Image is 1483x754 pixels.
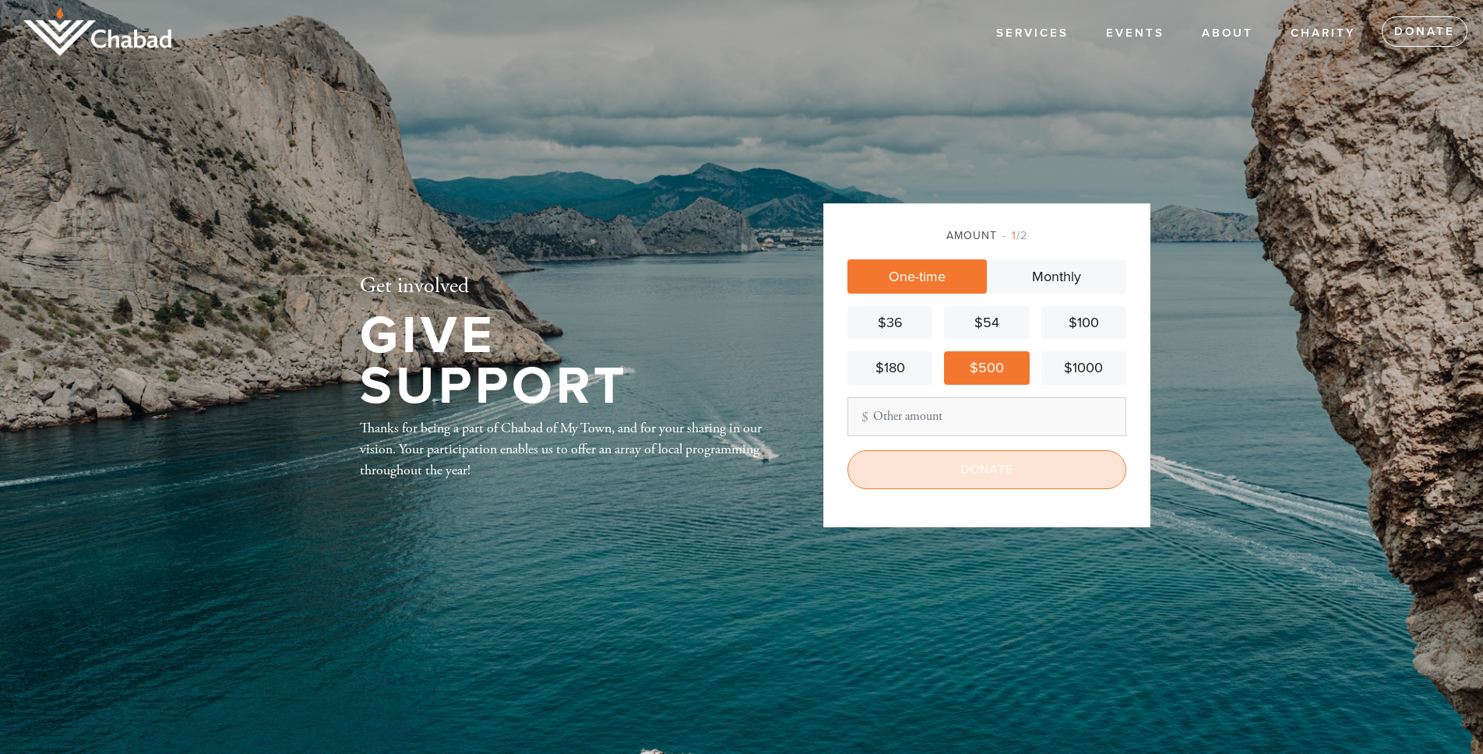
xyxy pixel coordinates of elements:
input: Donate [847,450,1126,489]
a: Donate [1382,16,1467,48]
a: Services [985,19,1080,48]
a: $500 [944,351,1029,385]
a: Events [1094,19,1176,48]
div: $54 [950,312,1023,333]
a: $180 [847,351,932,385]
a: $100 [1041,306,1126,340]
div: Thanks for being a part of Chabad of My Town, and for your sharing in our vision. Your participat... [360,418,773,481]
div: $100 [1048,312,1120,333]
a: One-time [847,259,987,294]
div: $180 [854,358,926,379]
a: About [1190,19,1265,48]
input: Other amount [847,397,1126,436]
div: $500 [950,358,1023,379]
img: logo_half.png [23,8,171,56]
a: $54 [944,306,1029,340]
a: $1000 [1041,351,1126,385]
span: 1 [1012,229,1016,242]
div: Amount [847,227,1126,244]
a: Charity [1279,19,1368,48]
h1: Give Support [360,311,773,411]
h2: Get involved [360,273,773,300]
div: $36 [854,312,926,333]
a: $36 [847,306,932,340]
div: $1000 [1048,358,1120,379]
span: /2 [1002,229,1027,242]
a: Monthly [987,259,1126,294]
